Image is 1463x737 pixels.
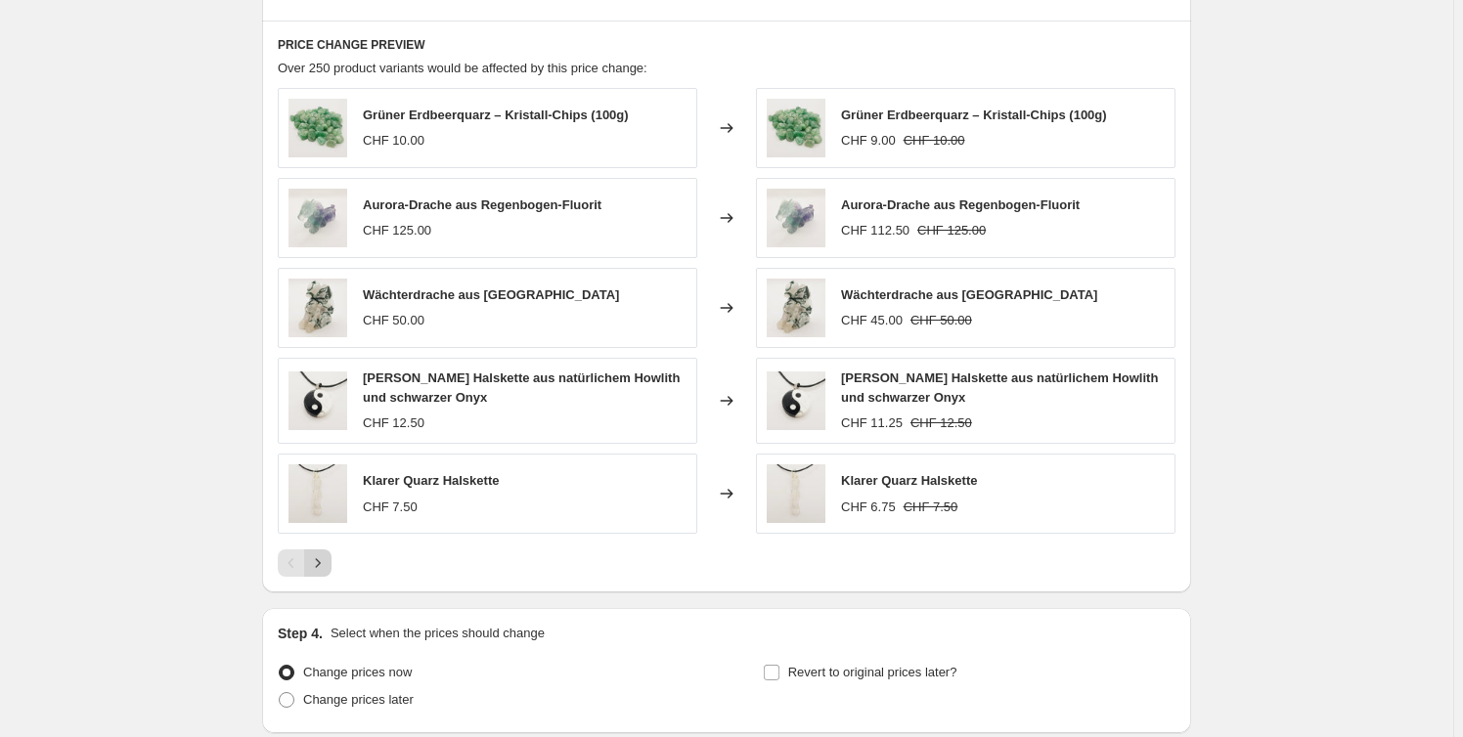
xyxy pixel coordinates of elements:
[841,370,1158,405] span: [PERSON_NAME] Halskette aus natürlichem Howlith und schwarzer Onyx
[910,415,972,430] span: CHF 12.50
[841,473,977,488] span: Klarer Quarz Halskette
[841,197,1080,212] span: Aurora-Drache aus Regenbogen-Fluorit
[767,279,825,337] img: 20250120_143307_80x.jpg
[841,223,909,238] span: CHF 112.50
[304,549,332,577] button: Next
[363,313,424,327] span: CHF 50.00
[363,415,424,430] span: CHF 12.50
[767,189,825,247] img: 20250120_144523_80x.jpg
[841,313,903,327] span: CHF 45.00
[767,99,825,157] img: 20250122_165802_80x.jpg
[278,549,332,577] nav: Pagination
[363,108,629,122] span: Grüner Erdbeerquarz – Kristall-Chips (100g)
[363,499,418,514] span: CHF 7.50
[288,464,347,523] img: 20250121_135834_80x.jpg
[278,624,323,643] h2: Step 4.
[363,370,680,405] span: [PERSON_NAME] Halskette aus natürlichem Howlith und schwarzer Onyx
[904,499,958,514] span: CHF 7.50
[288,189,347,247] img: 20250120_144523_80x.jpg
[278,61,647,75] span: Over 250 product variants would be affected by this price change:
[910,313,972,327] span: CHF 50.00
[288,99,347,157] img: 20250122_165802_80x.jpg
[904,133,965,148] span: CHF 10.00
[288,371,347,430] img: 20250121_134618_80x.jpg
[363,133,424,148] span: CHF 10.00
[288,279,347,337] img: 20250120_143307_80x.jpg
[363,473,499,488] span: Klarer Quarz Halskette
[917,223,986,238] span: CHF 125.00
[363,223,431,238] span: CHF 125.00
[278,37,1175,53] h6: PRICE CHANGE PREVIEW
[767,464,825,523] img: 20250121_135834_80x.jpg
[363,197,601,212] span: Aurora-Drache aus Regenbogen-Fluorit
[303,692,414,707] span: Change prices later
[841,415,903,430] span: CHF 11.25
[788,665,957,679] span: Revert to original prices later?
[303,665,412,679] span: Change prices now
[331,624,545,643] p: Select when the prices should change
[767,371,825,430] img: 20250121_134618_80x.jpg
[841,287,1097,302] span: Wächterdrache aus [GEOGRAPHIC_DATA]
[363,287,619,302] span: Wächterdrache aus [GEOGRAPHIC_DATA]
[841,499,896,514] span: CHF 6.75
[841,108,1107,122] span: Grüner Erdbeerquarz – Kristall-Chips (100g)
[841,133,896,148] span: CHF 9.00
